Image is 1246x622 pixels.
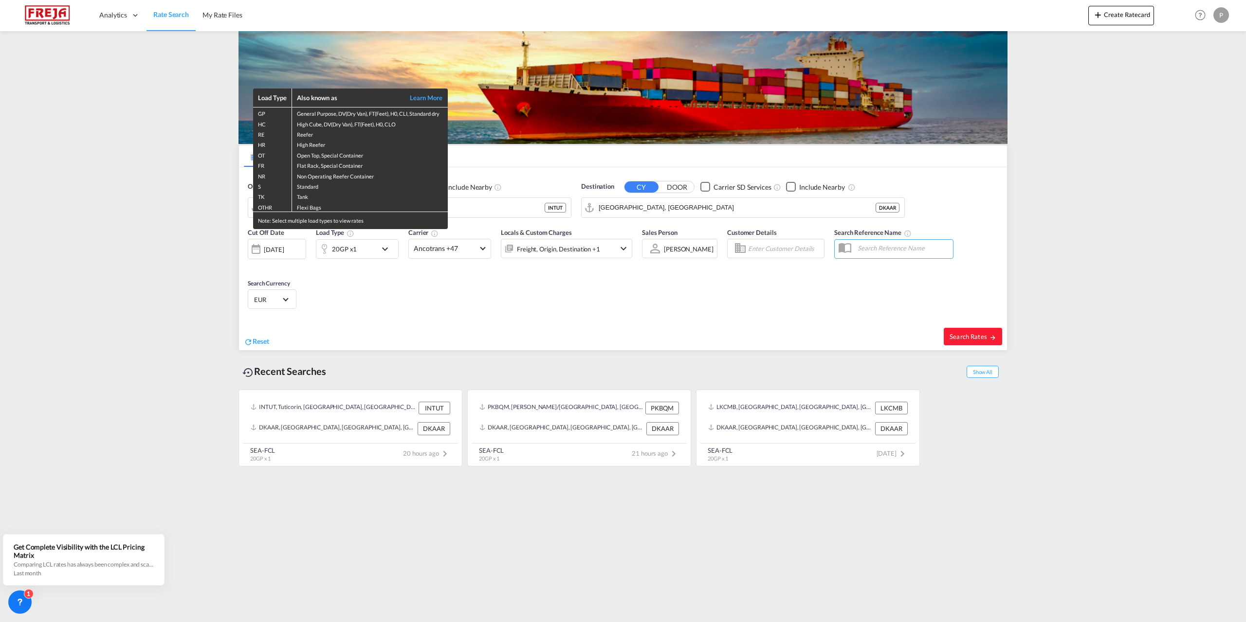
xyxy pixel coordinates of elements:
td: FR [253,160,292,170]
td: HR [253,139,292,149]
th: Load Type [253,89,292,107]
td: General Purpose, DV(Dry Van), FT(Feet), H0, CLI, Standard dry [292,107,448,118]
td: Standard [292,180,448,191]
td: Flexi Bags [292,201,448,212]
div: Note: Select multiple load types to view rates [253,212,448,229]
td: S [253,180,292,191]
td: OTHR [253,201,292,212]
td: GP [253,107,292,118]
td: TK [253,191,292,201]
a: Learn More [399,93,443,102]
td: RE [253,128,292,139]
td: NR [253,170,292,180]
div: Also known as [297,93,399,102]
td: OT [253,149,292,160]
td: HC [253,118,292,128]
td: Open Top, Special Container [292,149,448,160]
td: Non Operating Reefer Container [292,170,448,180]
td: Flat Rack, Special Container [292,160,448,170]
td: High Reefer [292,139,448,149]
td: Reefer [292,128,448,139]
td: Tank [292,191,448,201]
td: High Cube, DV(Dry Van), FT(Feet), H0, CLO [292,118,448,128]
